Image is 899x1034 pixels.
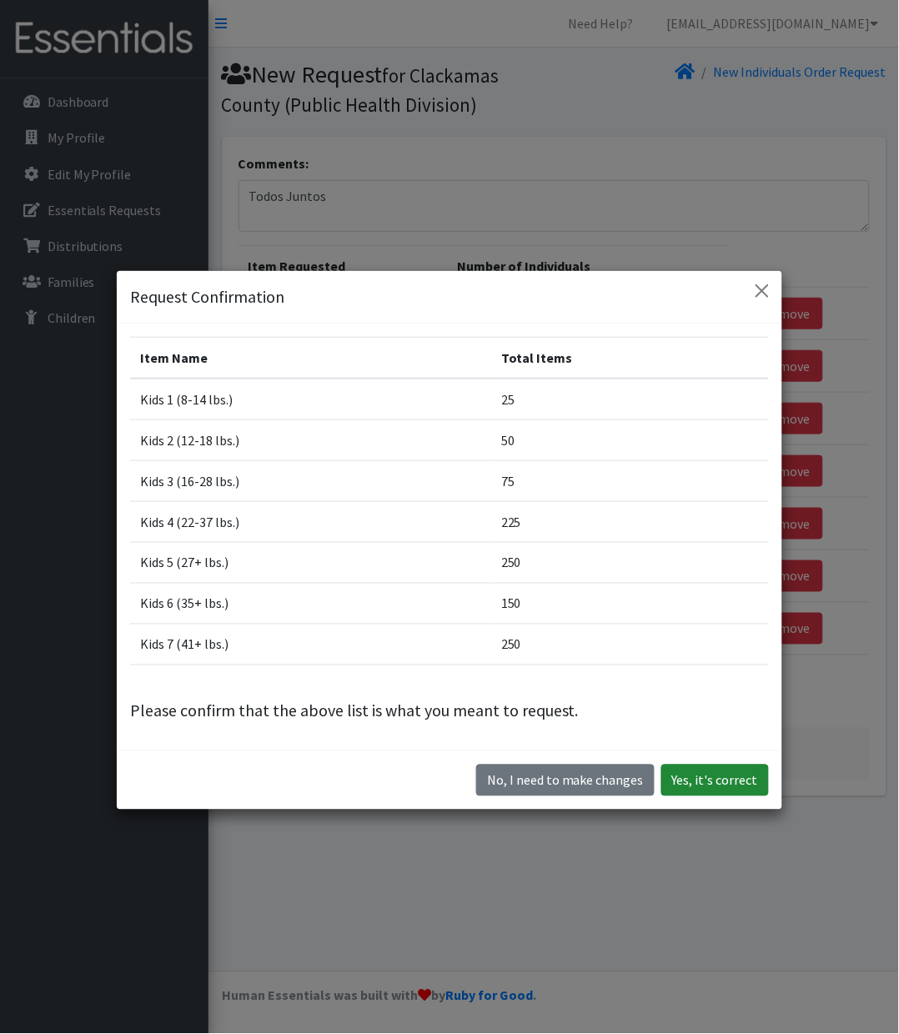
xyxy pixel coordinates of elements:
button: Yes, it's correct [661,765,769,796]
td: 225 [491,502,769,543]
td: 50 [491,420,769,461]
button: No I need to make changes [476,765,655,796]
td: Kids 4 (22-37 lbs.) [130,502,491,543]
td: 250 [491,625,769,665]
td: 75 [491,461,769,502]
h5: Request Confirmation [130,284,284,309]
td: Kids 7 (41+ lbs.) [130,625,491,665]
td: Kids 3 (16-28 lbs.) [130,461,491,502]
td: Kids 6 (35+ lbs.) [130,584,491,625]
p: Please confirm that the above list is what you meant to request. [130,699,769,724]
td: 150 [491,584,769,625]
td: 25 [491,379,769,420]
th: Total Items [491,338,769,379]
td: Kids 2 (12-18 lbs.) [130,420,491,461]
th: Item Name [130,338,491,379]
td: 250 [491,543,769,584]
td: Kids 5 (27+ lbs.) [130,543,491,584]
button: Close [749,278,776,304]
td: Kids 1 (8-14 lbs.) [130,379,491,420]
